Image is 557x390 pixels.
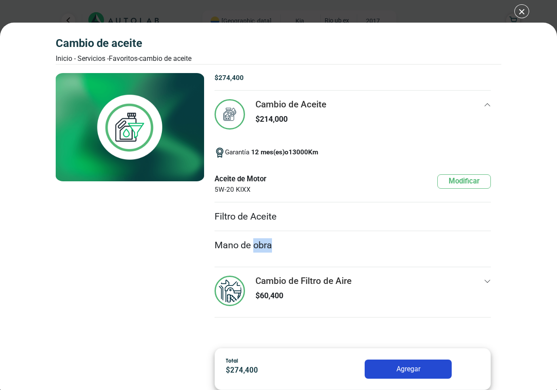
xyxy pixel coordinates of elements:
[225,147,318,164] span: Garantía
[255,290,352,302] p: $ 60,400
[139,54,191,63] font: Cambio de Aceite
[56,53,191,64] div: Inicio - Servicios - Favoritos -
[215,185,266,195] span: 5W-20 KIXX
[215,231,491,260] li: Mano de obra
[226,365,324,376] p: $ 274,400
[255,276,352,287] h3: Cambio de Filtro de Aire
[215,174,266,185] font: Aceite de Motor
[255,99,326,110] h3: Cambio de Aceite
[255,113,326,125] p: $ 214,000
[437,174,491,189] button: Modificar
[215,203,491,232] li: Filtro de Aceite
[215,276,245,306] img: mantenimiento_general-v3.svg
[251,147,318,157] p: 12 mes(es) o 13000 Km
[215,73,491,83] p: $ 274,400
[226,357,238,364] span: Total
[215,99,245,130] img: cambio_de_aceite-v3.svg
[365,360,452,379] button: Agregar
[56,37,191,50] h3: Cambio de Aceite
